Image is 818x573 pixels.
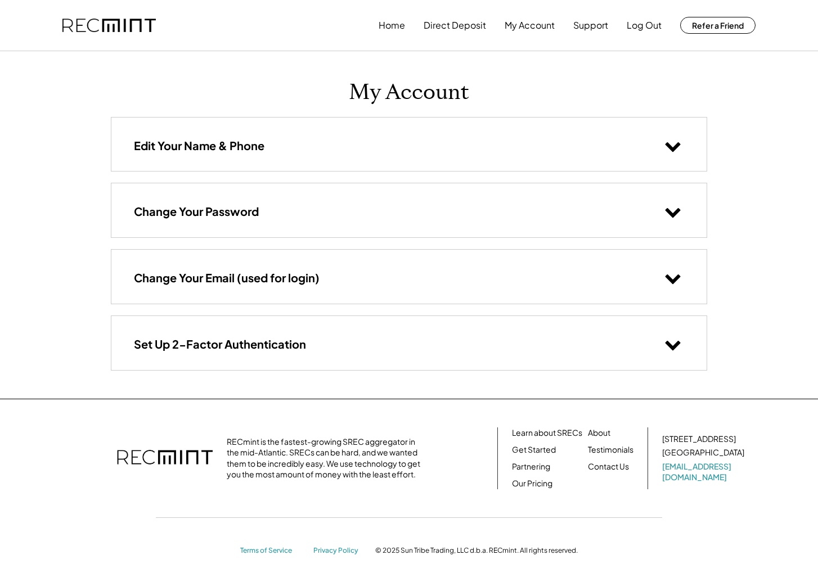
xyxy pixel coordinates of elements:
[662,447,744,458] div: [GEOGRAPHIC_DATA]
[240,546,302,556] a: Terms of Service
[588,461,629,472] a: Contact Us
[662,434,736,445] div: [STREET_ADDRESS]
[134,138,264,153] h3: Edit Your Name & Phone
[134,204,259,219] h3: Change Your Password
[379,14,405,37] button: Home
[512,478,552,489] a: Our Pricing
[62,19,156,33] img: recmint-logotype%403x.png
[505,14,555,37] button: My Account
[134,270,320,285] h3: Change Your Email (used for login)
[375,546,578,555] div: © 2025 Sun Tribe Trading, LLC d.b.a. RECmint. All rights reserved.
[227,436,426,480] div: RECmint is the fastest-growing SREC aggregator in the mid-Atlantic. SRECs can be hard, and we wan...
[512,427,582,439] a: Learn about SRECs
[512,444,556,455] a: Get Started
[134,337,306,351] h3: Set Up 2-Factor Authentication
[680,17,756,34] button: Refer a Friend
[662,461,747,483] a: [EMAIL_ADDRESS][DOMAIN_NAME]
[313,546,364,556] a: Privacy Policy
[588,444,633,455] a: Testimonials
[349,79,469,106] h1: My Account
[117,439,213,478] img: recmint-logotype%403x.png
[573,14,608,37] button: Support
[424,14,486,37] button: Direct Deposit
[627,14,662,37] button: Log Out
[588,427,610,439] a: About
[512,461,550,472] a: Partnering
